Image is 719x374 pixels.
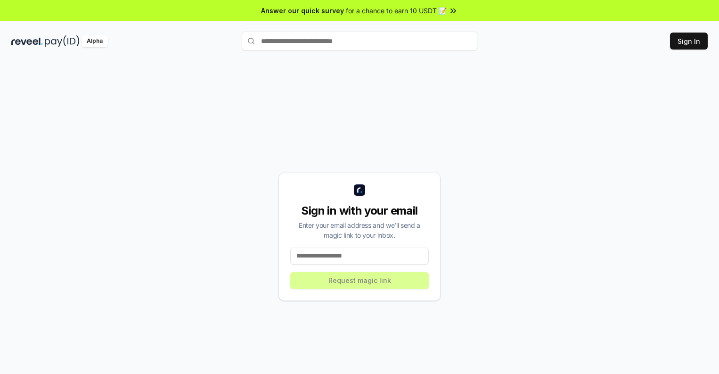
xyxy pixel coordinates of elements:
[11,35,43,47] img: reveel_dark
[346,6,447,16] span: for a chance to earn 10 USDT 📝
[261,6,344,16] span: Answer our quick survey
[354,184,365,196] img: logo_small
[45,35,80,47] img: pay_id
[290,203,429,218] div: Sign in with your email
[290,220,429,240] div: Enter your email address and we’ll send a magic link to your inbox.
[670,33,708,50] button: Sign In
[82,35,108,47] div: Alpha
